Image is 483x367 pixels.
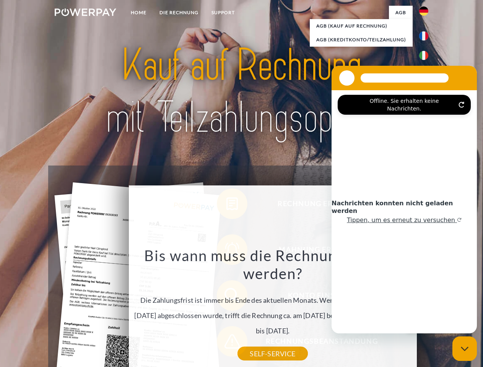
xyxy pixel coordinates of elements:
h3: Bis wann muss die Rechnung bezahlt werden? [133,246,412,283]
img: logo-powerpay-white.svg [55,8,116,16]
a: agb [389,6,413,19]
img: it [419,51,428,60]
iframe: Messaging-Fenster [332,66,477,333]
a: AGB (Kauf auf Rechnung) [310,19,413,33]
a: DIE RECHNUNG [153,6,205,19]
iframe: Schaltfläche zum Öffnen des Messaging-Fensters [452,336,477,361]
div: Die Zahlungsfrist ist immer bis Ende des aktuellen Monats. Wenn die Bestellung z.B. am [DATE] abg... [133,246,412,354]
a: SUPPORT [205,6,241,19]
img: de [419,6,428,16]
img: title-powerpay_de.svg [73,37,410,146]
a: SELF-SERVICE [237,347,307,361]
img: fr [419,31,428,41]
a: Home [124,6,153,19]
a: AGB (Kreditkonto/Teilzahlung) [310,33,413,47]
